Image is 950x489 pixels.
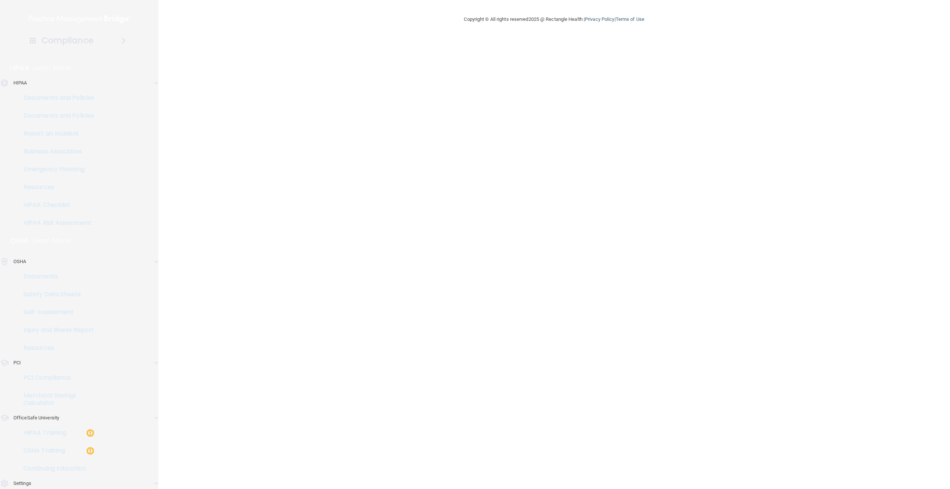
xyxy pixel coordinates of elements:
[13,413,59,422] p: OfficeSafe University
[5,112,106,119] p: Documents and Policies
[5,183,106,191] p: Resources
[10,64,29,73] p: HIPAA
[13,79,27,87] p: HIPAA
[418,7,690,31] div: Copyright © All rights reserved 2025 @ Rectangle Health | |
[5,130,106,137] p: Report an Incident
[13,479,31,488] p: Settings
[5,166,106,173] p: Emergency Planning
[5,291,106,298] p: Safety Data Sheets
[13,358,21,367] p: PCI
[5,447,65,454] p: OSHA Training
[5,392,106,407] p: Merchant Savings Calculator
[42,35,93,46] h4: Compliance
[10,236,29,245] p: OSHA
[86,428,95,438] img: warning-circle.0cc9ac19.png
[5,219,106,227] p: HIPAA Risk Assessment
[5,201,106,209] p: HIPAA Checklist
[5,374,106,381] p: PCI Compliance
[5,148,106,155] p: Business Associates
[29,12,130,26] img: PMB logo
[13,257,26,266] p: OSHA
[5,429,66,437] p: HIPAA Training
[33,64,72,73] p: Learn More!
[86,446,95,456] img: warning-circle.0cc9ac19.png
[5,273,106,280] p: Documents
[5,94,106,102] p: Documents and Policies
[5,309,106,316] p: Self-Assessment
[5,326,106,334] p: Injury and Illness Report
[32,236,72,245] p: Learn More!
[616,16,644,22] a: Terms of Use
[585,16,614,22] a: Privacy Policy
[5,344,106,352] p: Resources
[5,465,106,472] p: Continuing Education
